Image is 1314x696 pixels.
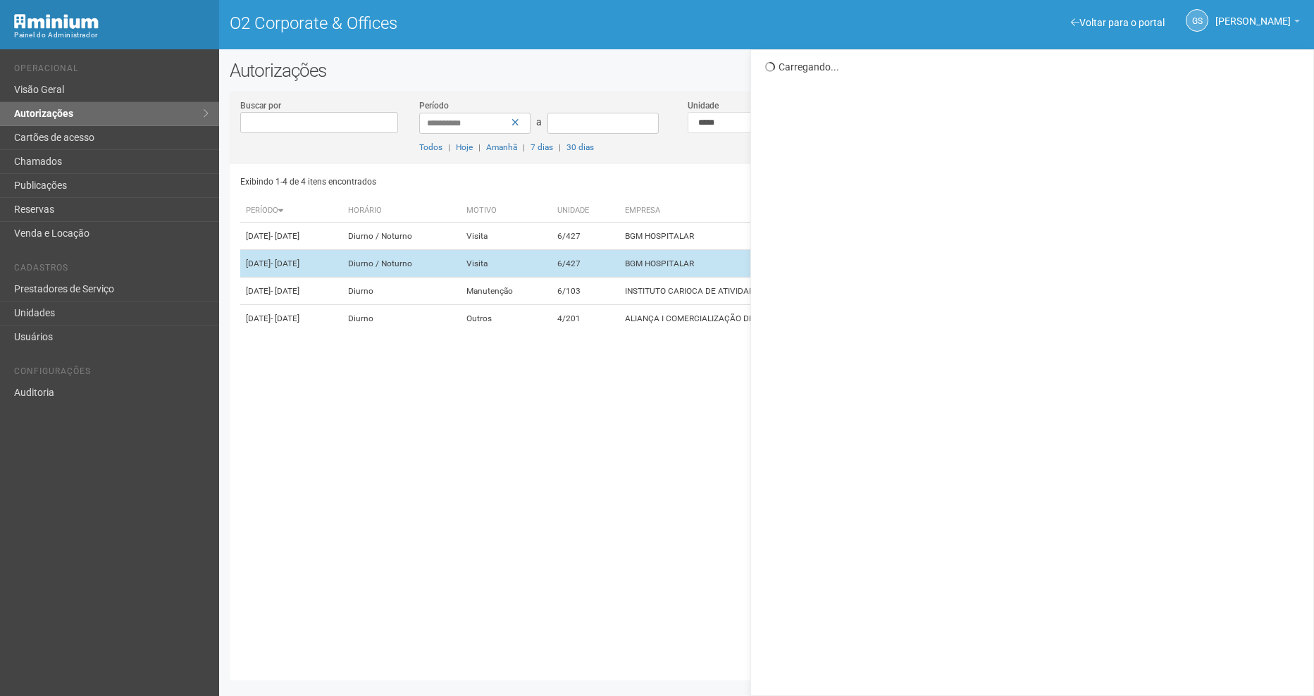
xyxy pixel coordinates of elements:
span: - [DATE] [271,231,299,241]
th: Motivo [461,199,552,223]
li: Operacional [14,63,209,78]
td: 6/103 [552,278,619,305]
td: Diurno [342,278,461,305]
li: Configurações [14,366,209,381]
li: Cadastros [14,263,209,278]
td: Diurno [342,305,461,333]
label: Unidade [688,99,719,112]
th: Unidade [552,199,619,223]
div: Carregando... [765,61,1303,73]
span: | [448,142,450,152]
td: 4/201 [552,305,619,333]
th: Período [240,199,342,223]
span: | [523,142,525,152]
a: [PERSON_NAME] [1215,18,1300,29]
td: Visita [461,250,552,278]
td: 6/427 [552,223,619,250]
td: Manutenção [461,278,552,305]
label: Período [419,99,449,112]
td: [DATE] [240,278,342,305]
span: - [DATE] [271,259,299,268]
a: 7 dias [531,142,553,152]
td: 6/427 [552,250,619,278]
td: BGM HOSPITALAR [619,223,994,250]
td: [DATE] [240,250,342,278]
th: Horário [342,199,461,223]
td: ALIANÇA I COMERCIALIZAÇÃO DE BIOCOMBUSTÍVEIS E ENE [619,305,994,333]
td: Outros [461,305,552,333]
span: Gabriela Souza [1215,2,1291,27]
img: Minium [14,14,99,29]
a: Amanhã [486,142,517,152]
label: Buscar por [240,99,281,112]
span: - [DATE] [271,286,299,296]
a: GS [1186,9,1208,32]
td: Diurno / Noturno [342,250,461,278]
th: Empresa [619,199,994,223]
span: a [536,116,542,128]
h2: Autorizações [230,60,1303,81]
span: | [559,142,561,152]
a: Todos [419,142,442,152]
span: - [DATE] [271,313,299,323]
td: BGM HOSPITALAR [619,250,994,278]
td: Diurno / Noturno [342,223,461,250]
td: Visita [461,223,552,250]
td: [DATE] [240,223,342,250]
a: Hoje [456,142,473,152]
div: Painel do Administrador [14,29,209,42]
h1: O2 Corporate & Offices [230,14,756,32]
span: | [478,142,481,152]
a: 30 dias [566,142,594,152]
a: Voltar para o portal [1071,17,1165,28]
div: Exibindo 1-4 de 4 itens encontrados [240,171,763,192]
td: INSTITUTO CARIOCA DE ATIVIDADES [619,278,994,305]
td: [DATE] [240,305,342,333]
